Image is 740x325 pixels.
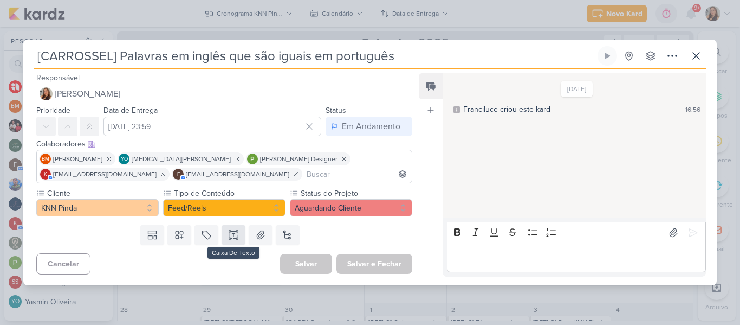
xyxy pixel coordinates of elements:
label: Status [326,106,346,115]
p: YO [121,157,128,162]
div: Editor toolbar [447,222,706,243]
div: Franciluce criou este kard [463,104,550,115]
p: BM [42,157,49,162]
span: [MEDICAL_DATA][PERSON_NAME] [132,154,231,164]
input: Kard Sem Título [34,46,595,66]
button: Cancelar [36,253,90,275]
span: [PERSON_NAME] [55,87,120,100]
div: Em Andamento [342,120,400,133]
label: Cliente [46,188,159,199]
div: Yasmin Oliveira [119,154,129,164]
span: [EMAIL_ADDRESS][DOMAIN_NAME] [186,169,289,179]
div: Ligar relógio [603,52,612,60]
div: 16:56 [685,105,700,114]
div: Beth Monteiro [40,154,51,164]
button: KNN Pinda [36,199,159,216]
div: Editor editing area: main [447,243,706,272]
div: financeiro.knnpinda@gmail.com [173,169,184,180]
button: [PERSON_NAME] [36,84,412,104]
img: Franciluce Carvalho [40,87,53,100]
p: k [44,172,47,177]
span: [PERSON_NAME] [53,154,102,164]
label: Data de Entrega [103,106,158,115]
label: Prioridade [36,106,70,115]
button: Em Andamento [326,117,412,136]
input: Buscar [304,168,410,181]
button: Feed/Reels [163,199,285,216]
span: [EMAIL_ADDRESS][DOMAIN_NAME] [53,169,157,179]
label: Status do Projeto [300,188,412,199]
div: knnpinda@gmail.com [40,169,51,180]
label: Responsável [36,73,80,82]
div: Colaboradores [36,138,412,150]
div: Caixa De Texto [207,247,259,259]
button: Aguardando Cliente [290,199,412,216]
img: Paloma Paixão Designer [247,154,258,164]
input: Select a date [103,117,321,136]
span: [PERSON_NAME] Designer [260,154,337,164]
label: Tipo de Conteúdo [173,188,285,199]
p: f [177,172,180,177]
